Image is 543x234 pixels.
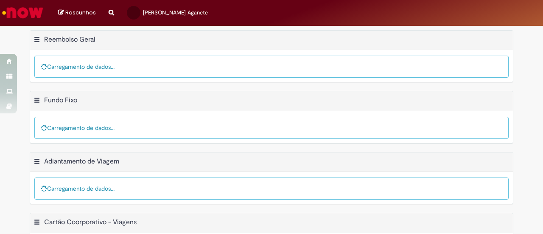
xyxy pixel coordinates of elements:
[44,35,95,44] h2: Reembolso Geral
[34,56,509,78] div: Carregamento de dados...
[34,178,509,200] div: Carregamento de dados...
[143,9,208,16] span: [PERSON_NAME] Aganete
[58,9,96,17] a: Rascunhos
[34,35,40,46] button: Reembolso Geral Menu de contexto
[44,96,77,104] h2: Fundo Fixo
[34,117,509,139] div: Carregamento de dados...
[1,4,45,21] img: ServiceNow
[65,8,96,17] span: Rascunhos
[44,157,119,166] h2: Adiantamento de Viagem
[34,218,40,229] button: Cartão Coorporativo - Viagens Menu de contexto
[44,218,137,227] h2: Cartão Coorporativo - Viagens
[34,96,40,107] button: Fundo Fixo Menu de contexto
[34,157,40,168] button: Adiantamento de Viagem Menu de contexto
